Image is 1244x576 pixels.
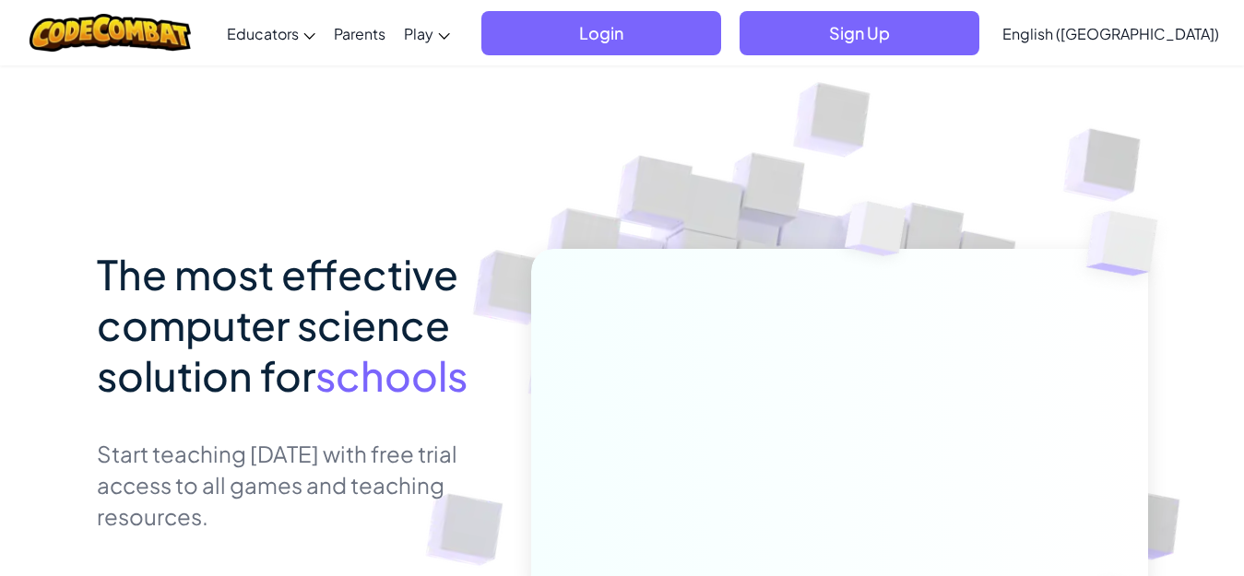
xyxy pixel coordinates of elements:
span: Educators [227,24,299,43]
a: Educators [218,8,325,58]
button: Sign Up [740,11,979,55]
span: schools [315,349,468,401]
a: English ([GEOGRAPHIC_DATA]) [993,8,1228,58]
a: Parents [325,8,395,58]
p: Start teaching [DATE] with free trial access to all games and teaching resources. [97,438,504,532]
a: Play [395,8,459,58]
span: The most effective computer science solution for [97,248,458,401]
button: Login [481,11,721,55]
span: English ([GEOGRAPHIC_DATA]) [1002,24,1219,43]
img: Overlap cubes [810,165,942,302]
span: Play [404,24,433,43]
img: CodeCombat logo [30,14,191,52]
img: Overlap cubes [1049,166,1209,322]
